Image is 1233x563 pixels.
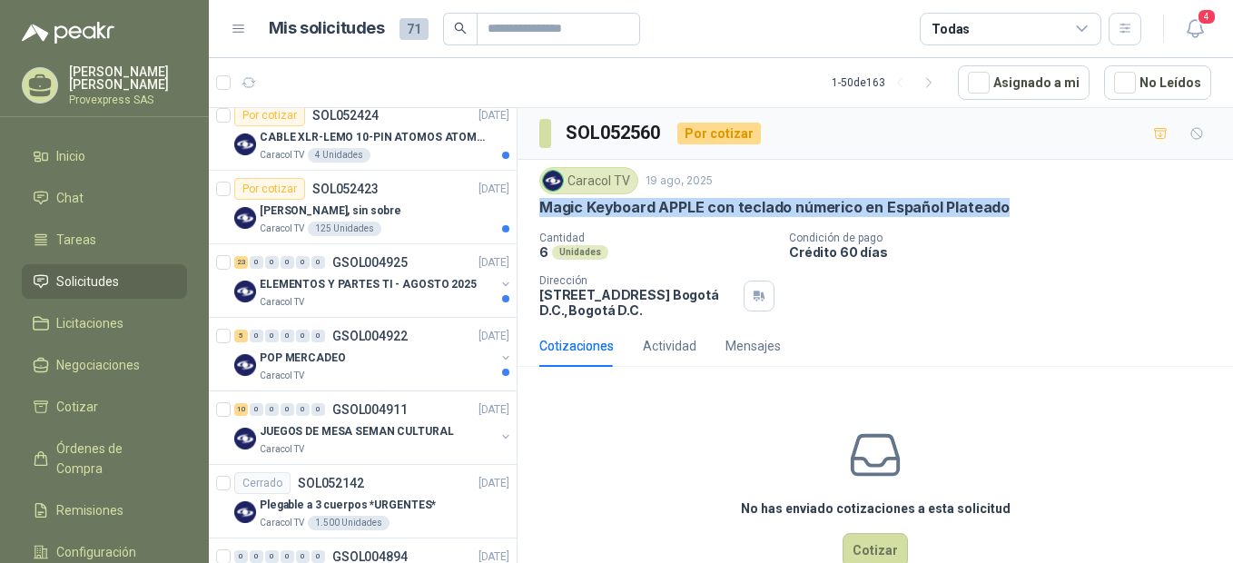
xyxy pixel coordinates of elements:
div: 0 [265,550,279,563]
button: Asignado a mi [958,65,1090,100]
p: Dirección [539,274,736,287]
div: 0 [296,330,310,342]
span: Configuración [56,542,136,562]
div: 0 [296,256,310,269]
span: Tareas [56,230,96,250]
button: 4 [1179,13,1211,45]
img: Company Logo [234,133,256,155]
div: 0 [296,550,310,563]
button: No Leídos [1104,65,1211,100]
span: Órdenes de Compra [56,439,170,479]
div: 0 [234,550,248,563]
div: Mensajes [725,336,781,356]
a: Cotizar [22,390,187,424]
div: 0 [296,403,310,416]
a: 10 0 0 0 0 0 GSOL004911[DATE] Company LogoJUEGOS DE MESA SEMAN CULTURALCaracol TV [234,399,513,457]
img: Company Logo [234,354,256,376]
a: Órdenes de Compra [22,431,187,486]
div: 1.500 Unidades [308,516,390,530]
div: 1 - 50 de 163 [832,68,943,97]
div: 0 [281,256,294,269]
a: 5 0 0 0 0 0 GSOL004922[DATE] Company LogoPOP MERCADEOCaracol TV [234,325,513,383]
a: Por cotizarSOL052424[DATE] Company LogoCABLE XLR-LEMO 10-PIN ATOMOS ATOMCAB016Caracol TV4 Unidades [209,97,517,171]
p: Magic Keyboard APPLE con teclado númerico en Español Plateado [539,198,1010,217]
p: GSOL004925 [332,256,408,269]
div: 0 [265,403,279,416]
div: Caracol TV [539,167,638,194]
a: Remisiones [22,493,187,528]
p: [PERSON_NAME], sin sobre [260,202,401,220]
span: 4 [1197,8,1217,25]
p: GSOL004922 [332,330,408,342]
span: Negociaciones [56,355,140,375]
p: CABLE XLR-LEMO 10-PIN ATOMOS ATOMCAB016 [260,129,486,146]
img: Company Logo [234,428,256,449]
div: 0 [250,403,263,416]
img: Company Logo [234,281,256,302]
img: Company Logo [234,501,256,523]
div: Por cotizar [677,123,761,144]
div: 0 [250,330,263,342]
p: ELEMENTOS Y PARTES TI - AGOSTO 2025 [260,276,477,293]
a: Chat [22,181,187,215]
h3: No has enviado cotizaciones a esta solicitud [741,499,1011,519]
a: Solicitudes [22,264,187,299]
p: SOL052423 [312,183,379,195]
p: SOL052424 [312,109,379,122]
div: 0 [281,403,294,416]
p: Provexpress SAS [69,94,187,105]
div: 0 [311,550,325,563]
p: 19 ago, 2025 [646,173,713,190]
span: Remisiones [56,500,123,520]
a: 23 0 0 0 0 0 GSOL004925[DATE] Company LogoELEMENTOS Y PARTES TI - AGOSTO 2025Caracol TV [234,252,513,310]
p: GSOL004911 [332,403,408,416]
div: 125 Unidades [308,222,381,236]
div: Todas [932,19,970,39]
p: Caracol TV [260,442,304,457]
span: Licitaciones [56,313,123,333]
div: Cotizaciones [539,336,614,356]
span: Solicitudes [56,272,119,291]
div: Unidades [552,245,608,260]
div: 10 [234,403,248,416]
div: 0 [250,256,263,269]
img: Company Logo [234,207,256,229]
h1: Mis solicitudes [269,15,385,42]
div: 0 [311,256,325,269]
p: Caracol TV [260,148,304,163]
p: Caracol TV [260,516,304,530]
a: Tareas [22,222,187,257]
div: Por cotizar [234,178,305,200]
a: Negociaciones [22,348,187,382]
div: 23 [234,256,248,269]
p: JUEGOS DE MESA SEMAN CULTURAL [260,423,454,440]
p: Plegable a 3 cuerpos *URGENTES* [260,497,436,514]
div: Actividad [643,336,696,356]
p: POP MERCADEO [260,350,346,367]
p: Condición de pago [789,232,1226,244]
div: 0 [250,550,263,563]
span: Chat [56,188,84,208]
p: Caracol TV [260,369,304,383]
div: 0 [311,330,325,342]
p: [DATE] [478,107,509,124]
div: 0 [311,403,325,416]
img: Logo peakr [22,22,114,44]
span: search [454,22,467,35]
p: [DATE] [478,254,509,272]
div: 4 Unidades [308,148,370,163]
img: Company Logo [543,171,563,191]
div: Cerrado [234,472,291,494]
p: [PERSON_NAME] [PERSON_NAME] [69,65,187,91]
a: Licitaciones [22,306,187,341]
span: Inicio [56,146,85,166]
p: SOL052142 [298,477,364,489]
p: Caracol TV [260,295,304,310]
p: [DATE] [478,401,509,419]
p: Caracol TV [260,222,304,236]
p: [DATE] [478,328,509,345]
p: 6 [539,244,548,260]
p: GSOL004894 [332,550,408,563]
span: 71 [399,18,429,40]
p: Crédito 60 días [789,244,1226,260]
